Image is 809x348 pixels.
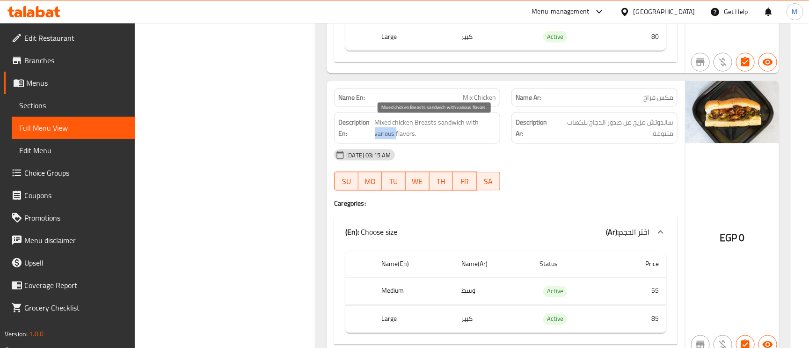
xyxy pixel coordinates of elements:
[338,93,365,103] strong: Name En:
[4,274,135,296] a: Coverage Report
[532,6,590,17] div: Menu-management
[739,229,745,247] span: 0
[4,49,135,72] a: Branches
[409,175,426,188] span: WE
[612,305,666,333] td: 85
[5,328,28,340] span: Version:
[516,93,541,103] strong: Name Ar:
[24,32,128,44] span: Edit Restaurant
[24,257,128,268] span: Upsell
[4,296,135,319] a: Grocery Checklist
[4,27,135,49] a: Edit Restaurant
[453,172,477,191] button: FR
[334,199,678,208] h4: Caregories:
[619,225,649,239] span: اختر الحجم
[758,53,777,72] button: Available
[24,212,128,223] span: Promotions
[691,53,710,72] button: Not branch specific item
[606,225,619,239] b: (Ar):
[634,7,695,17] div: [GEOGRAPHIC_DATA]
[375,117,496,140] span: Mixed chicken Breasts sandwich with various flavors.
[358,172,382,191] button: MO
[12,117,135,139] a: Full Menu View
[543,314,567,325] span: Active
[430,172,453,191] button: TH
[26,77,128,89] span: Menus
[433,175,450,188] span: TH
[406,172,430,191] button: WE
[463,93,496,103] span: Mix Chicken
[334,172,358,191] button: SU
[543,31,567,42] span: Active
[24,235,128,246] span: Menu disclaimer
[29,328,44,340] span: 1.0.0
[543,286,567,297] span: Active
[4,162,135,184] a: Choice Groups
[24,302,128,313] span: Grocery Checklist
[4,229,135,252] a: Menu disclaimer
[454,23,532,51] td: كبير
[343,151,394,160] span: [DATE] 03:15 AM
[454,251,532,278] th: Name(Ar)
[4,207,135,229] a: Promotions
[338,175,354,188] span: SU
[345,227,397,238] p: Choose size
[714,53,732,72] button: Purchased item
[454,305,532,333] td: كبير
[4,72,135,94] a: Menus
[12,139,135,162] a: Edit Menu
[386,175,402,188] span: TU
[24,190,128,201] span: Coupons
[338,117,372,140] strong: Description En:
[19,122,128,133] span: Full Menu View
[4,252,135,274] a: Upsell
[454,278,532,305] td: وسط
[612,278,666,305] td: 55
[643,93,673,103] span: مكس فراخ
[720,229,737,247] span: EGP
[345,225,359,239] b: (En):
[24,280,128,291] span: Coverage Report
[345,251,666,333] table: choices table
[4,184,135,207] a: Coupons
[24,55,128,66] span: Branches
[543,314,567,325] div: Active
[19,145,128,156] span: Edit Menu
[612,23,666,51] td: 80
[374,305,454,333] th: Large
[543,31,567,43] div: Active
[477,172,501,191] button: SA
[12,94,135,117] a: Sections
[374,23,454,51] th: Large
[792,7,798,17] span: M
[457,175,473,188] span: FR
[532,251,612,278] th: Status
[374,278,454,305] th: Medium
[516,117,553,140] strong: Description Ar:
[19,100,128,111] span: Sections
[382,172,406,191] button: TU
[362,175,379,188] span: MO
[685,81,779,143] img: %D8%B3%D8%A7%D9%86%D8%AF%D9%88%D8%AA%D8%B4_%D9%85%D9%83%D8%B3_%D9%81%D8%B1%D8%A7%D8%AE63895765643...
[24,167,128,178] span: Choice Groups
[612,251,666,278] th: Price
[334,217,678,247] div: (En): Choose size(Ar):اختر الحجم
[554,117,673,140] span: ساندوتش مزيج من صدور الدجاج بنكهات متنوعة.
[481,175,497,188] span: SA
[374,251,454,278] th: Name(En)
